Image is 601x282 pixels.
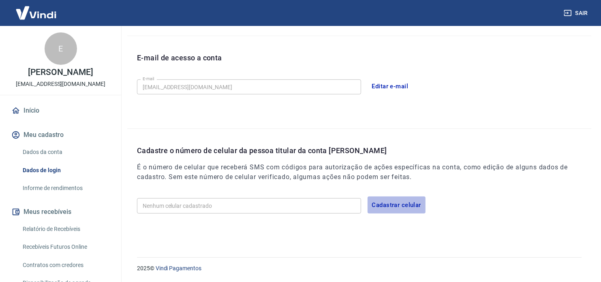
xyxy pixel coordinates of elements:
[562,6,591,21] button: Sair
[28,68,93,77] p: [PERSON_NAME]
[16,80,105,88] p: [EMAIL_ADDRESS][DOMAIN_NAME]
[19,180,111,197] a: Informe de rendimentos
[19,221,111,237] a: Relatório de Recebíveis
[156,265,201,271] a: Vindi Pagamentos
[368,78,413,95] button: Editar e-mail
[10,102,111,120] a: Início
[10,203,111,221] button: Meus recebíveis
[137,264,582,273] p: 2025 ©
[10,0,62,25] img: Vindi
[19,162,111,179] a: Dados de login
[137,162,591,182] h6: É o número de celular que receberá SMS com códigos para autorização de ações específicas na conta...
[10,126,111,144] button: Meu cadastro
[19,239,111,255] a: Recebíveis Futuros Online
[143,76,154,82] label: E-mail
[19,257,111,273] a: Contratos com credores
[45,32,77,65] div: E
[137,145,591,156] p: Cadastre o número de celular da pessoa titular da conta [PERSON_NAME]
[137,52,222,63] p: E-mail de acesso a conta
[368,197,426,214] button: Cadastrar celular
[19,144,111,160] a: Dados da conta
